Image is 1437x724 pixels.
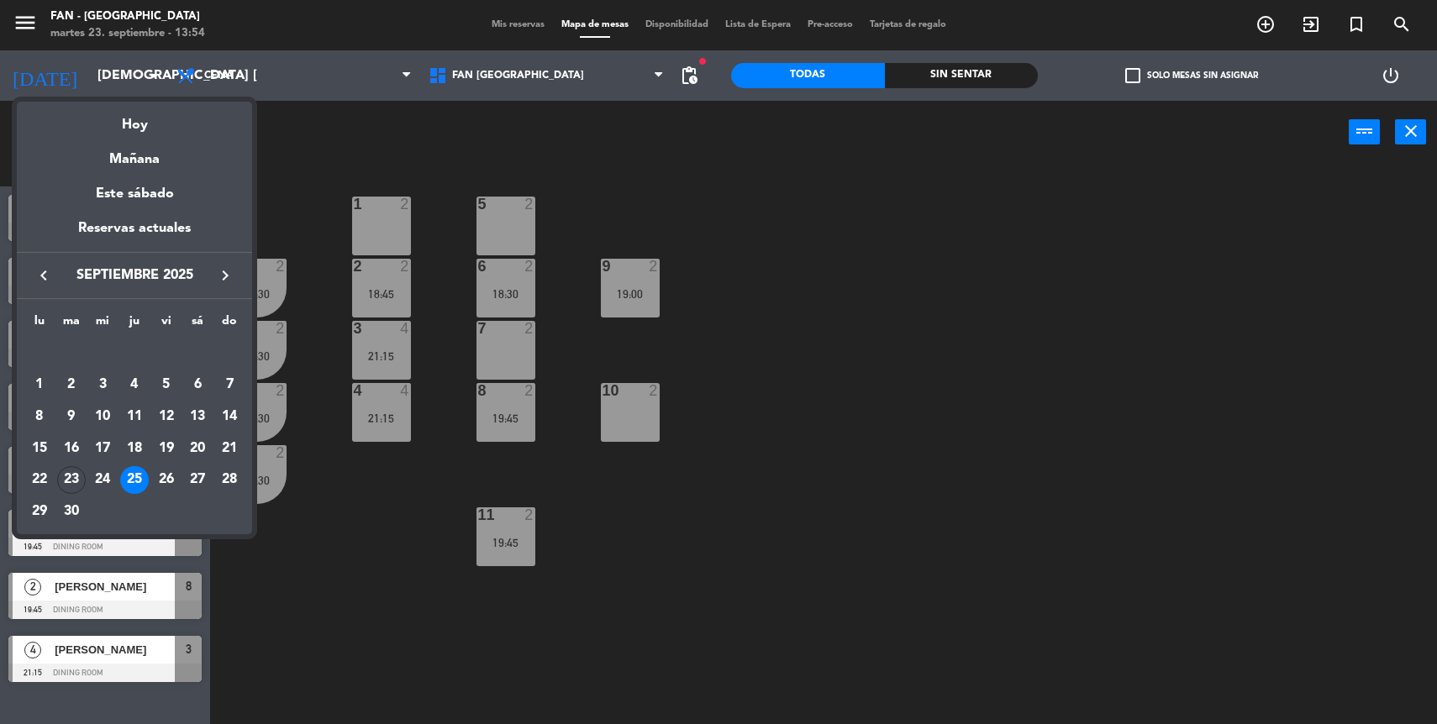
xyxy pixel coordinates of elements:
[87,401,118,433] td: 10 de septiembre de 2025
[213,401,245,433] td: 14 de septiembre de 2025
[24,496,55,527] td: 29 de septiembre de 2025
[152,434,181,463] div: 19
[87,464,118,496] td: 24 de septiembre de 2025
[150,433,182,464] td: 19 de septiembre de 2025
[215,434,244,463] div: 21
[182,370,214,401] td: 6 de septiembre de 2025
[213,370,245,401] td: 7 de septiembre de 2025
[25,370,54,399] div: 1
[118,433,150,464] td: 18 de septiembre de 2025
[88,402,117,431] div: 10
[87,312,118,338] th: miércoles
[29,265,59,286] button: keyboard_arrow_left
[183,466,212,495] div: 27
[57,434,86,463] div: 16
[215,466,244,495] div: 28
[55,370,87,401] td: 2 de septiembre de 2025
[34,265,54,286] i: keyboard_arrow_left
[24,401,55,433] td: 8 de septiembre de 2025
[120,402,149,431] div: 11
[24,464,55,496] td: 22 de septiembre de 2025
[17,136,252,171] div: Mañana
[215,265,235,286] i: keyboard_arrow_right
[215,402,244,431] div: 14
[24,312,55,338] th: lunes
[17,218,252,252] div: Reservas actuales
[57,466,86,495] div: 23
[150,312,182,338] th: viernes
[55,401,87,433] td: 9 de septiembre de 2025
[118,464,150,496] td: 25 de septiembre de 2025
[152,370,181,399] div: 5
[17,102,252,136] div: Hoy
[150,370,182,401] td: 5 de septiembre de 2025
[118,312,150,338] th: jueves
[182,464,214,496] td: 27 de septiembre de 2025
[183,402,212,431] div: 13
[55,312,87,338] th: martes
[87,433,118,464] td: 17 de septiembre de 2025
[57,402,86,431] div: 9
[59,265,210,286] span: septiembre 2025
[120,434,149,463] div: 18
[55,496,87,527] td: 30 de septiembre de 2025
[87,370,118,401] td: 3 de septiembre de 2025
[183,370,212,399] div: 6
[152,466,181,495] div: 26
[57,497,86,526] div: 30
[118,370,150,401] td: 4 de septiembre de 2025
[210,265,240,286] button: keyboard_arrow_right
[55,464,87,496] td: 23 de septiembre de 2025
[182,312,214,338] th: sábado
[25,497,54,526] div: 29
[182,401,214,433] td: 13 de septiembre de 2025
[17,171,252,218] div: Este sábado
[213,312,245,338] th: domingo
[24,338,245,370] td: SEP.
[88,370,117,399] div: 3
[150,401,182,433] td: 12 de septiembre de 2025
[25,466,54,495] div: 22
[182,433,214,464] td: 20 de septiembre de 2025
[118,401,150,433] td: 11 de septiembre de 2025
[183,434,212,463] div: 20
[24,433,55,464] td: 15 de septiembre de 2025
[24,370,55,401] td: 1 de septiembre de 2025
[120,466,149,495] div: 25
[120,370,149,399] div: 4
[88,466,117,495] div: 24
[25,402,54,431] div: 8
[88,434,117,463] div: 17
[55,433,87,464] td: 16 de septiembre de 2025
[150,464,182,496] td: 26 de septiembre de 2025
[57,370,86,399] div: 2
[213,433,245,464] td: 21 de septiembre de 2025
[215,370,244,399] div: 7
[25,434,54,463] div: 15
[213,464,245,496] td: 28 de septiembre de 2025
[152,402,181,431] div: 12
